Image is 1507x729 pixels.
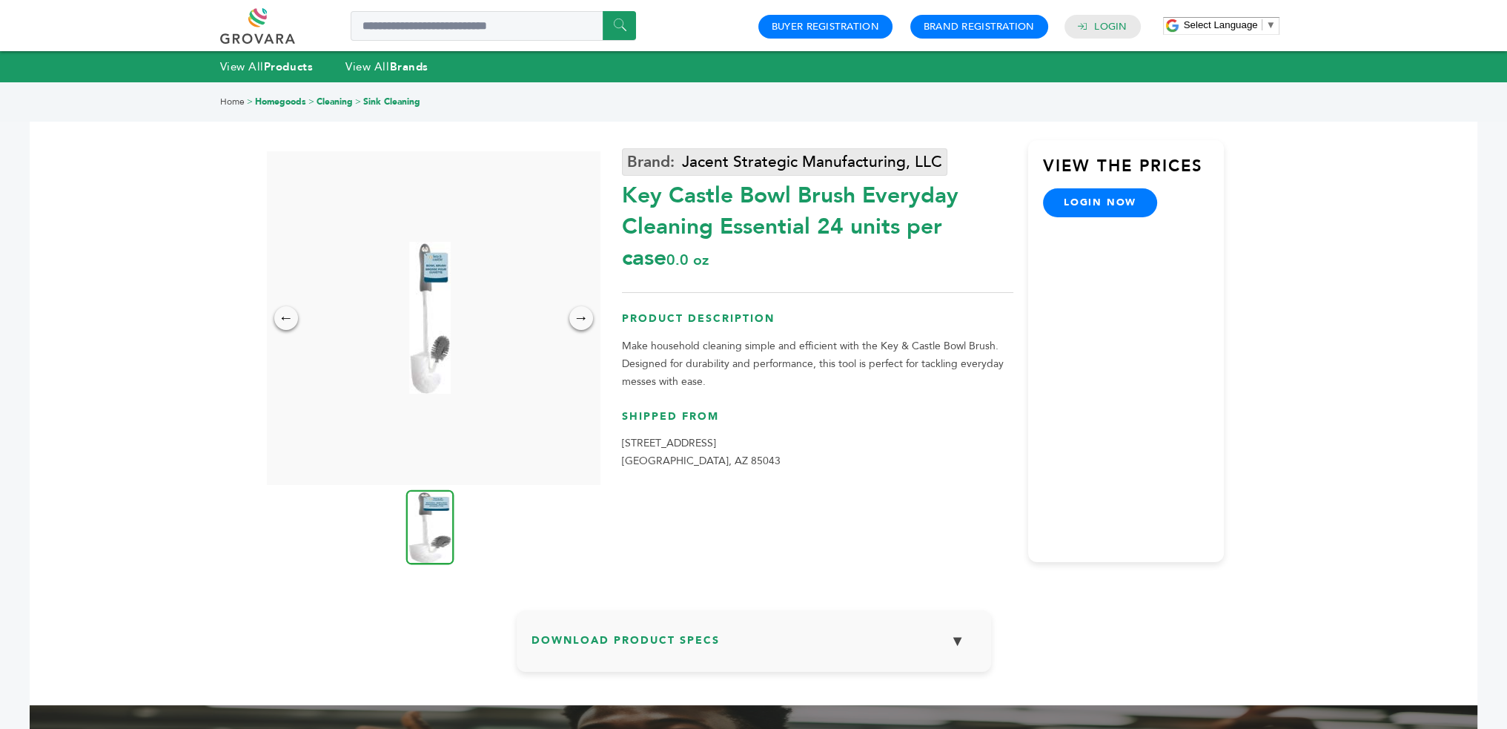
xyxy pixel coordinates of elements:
h3: Download Product Specs [531,625,976,668]
p: [STREET_ADDRESS] [GEOGRAPHIC_DATA], AZ 85043 [622,435,1013,470]
h3: Product Description [622,311,1013,337]
span: > [308,96,314,108]
input: Search a product or brand... [351,11,636,41]
div: Key Castle Bowl Brush Everyday Cleaning Essential 24 units per case [622,173,1013,274]
h3: Shipped From [622,409,1013,435]
a: login now [1043,188,1157,217]
p: Make household cleaning simple and efficient with the Key & Castle Bowl Brush. Designed for durab... [622,337,1013,391]
span: Select Language [1184,19,1258,30]
span: ▼ [1266,19,1276,30]
strong: Brands [389,59,428,74]
strong: Products [264,59,313,74]
a: Buyer Registration [772,20,879,33]
a: Home [220,96,245,108]
a: Cleaning [317,96,353,108]
span: > [355,96,361,108]
button: ▼ [939,625,976,657]
img: Key & Castle Bowl Brush – Everyday Cleaning Essential 24 units per case 0.0 oz [409,242,451,394]
a: Homegoods [255,96,306,108]
a: View AllBrands [345,59,428,74]
a: Select Language​ [1184,19,1276,30]
span: > [247,96,253,108]
div: → [569,306,593,330]
div: ← [274,306,298,330]
a: Login [1094,20,1127,33]
span: 0.0 oz [666,250,709,270]
a: Jacent Strategic Manufacturing, LLC [622,148,947,176]
img: Key & Castle Bowl Brush – Everyday Cleaning Essential 24 units per case 0.0 oz [405,489,454,564]
h3: View the Prices [1043,155,1224,189]
a: Sink Cleaning [363,96,420,108]
a: Brand Registration [924,20,1035,33]
a: View AllProducts [220,59,314,74]
span: ​ [1262,19,1262,30]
